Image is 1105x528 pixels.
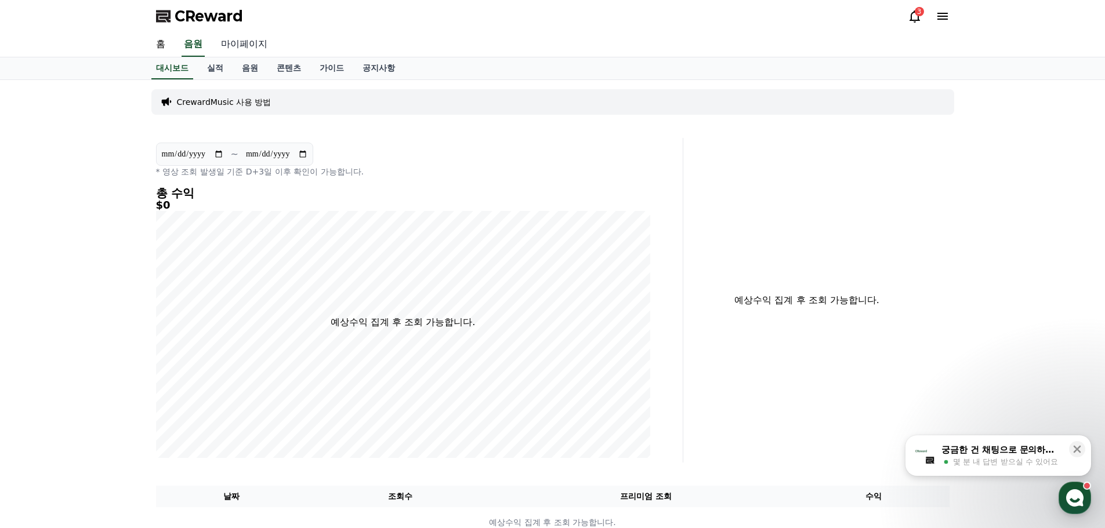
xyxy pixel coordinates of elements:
[182,32,205,57] a: 음원
[212,32,277,57] a: 마이페이지
[915,7,924,16] div: 3
[3,367,77,396] a: 홈
[267,57,310,79] a: 콘텐츠
[198,57,233,79] a: 실적
[177,96,271,108] a: CrewardMusic 사용 방법
[331,315,475,329] p: 예상수익 집계 후 조회 가능합니다.
[156,486,307,507] th: 날짜
[175,7,243,26] span: CReward
[693,293,922,307] p: 예상수익 집계 후 조회 가능합니다.
[908,9,922,23] a: 3
[37,385,44,394] span: 홈
[151,57,193,79] a: 대시보드
[156,199,650,211] h5: $0
[156,166,650,177] p: * 영상 조회 발생일 기준 D+3일 이후 확인이 가능합니다.
[156,187,650,199] h4: 총 수익
[798,486,950,507] th: 수익
[150,367,223,396] a: 설정
[353,57,404,79] a: 공지사항
[231,147,238,161] p: ~
[494,486,798,507] th: 프리미엄 조회
[106,385,120,395] span: 대화
[307,486,493,507] th: 조회수
[310,57,353,79] a: 가이드
[156,7,243,26] a: CReward
[179,385,193,394] span: 설정
[147,32,175,57] a: 홈
[233,57,267,79] a: 음원
[77,367,150,396] a: 대화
